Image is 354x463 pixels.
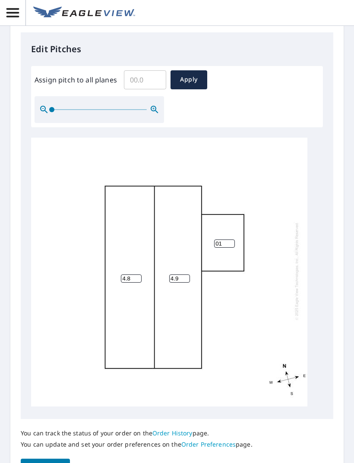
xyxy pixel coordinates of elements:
[21,441,253,448] p: You can update and set your order preferences on the page.
[35,75,117,85] label: Assign pitch to all planes
[31,43,323,56] p: Edit Pitches
[152,429,193,437] a: Order History
[124,68,166,92] input: 00.0
[33,6,135,19] img: EV Logo
[181,440,236,448] a: Order Preferences
[171,70,207,89] button: Apply
[21,429,253,437] p: You can track the status of your order on the page.
[177,74,200,85] span: Apply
